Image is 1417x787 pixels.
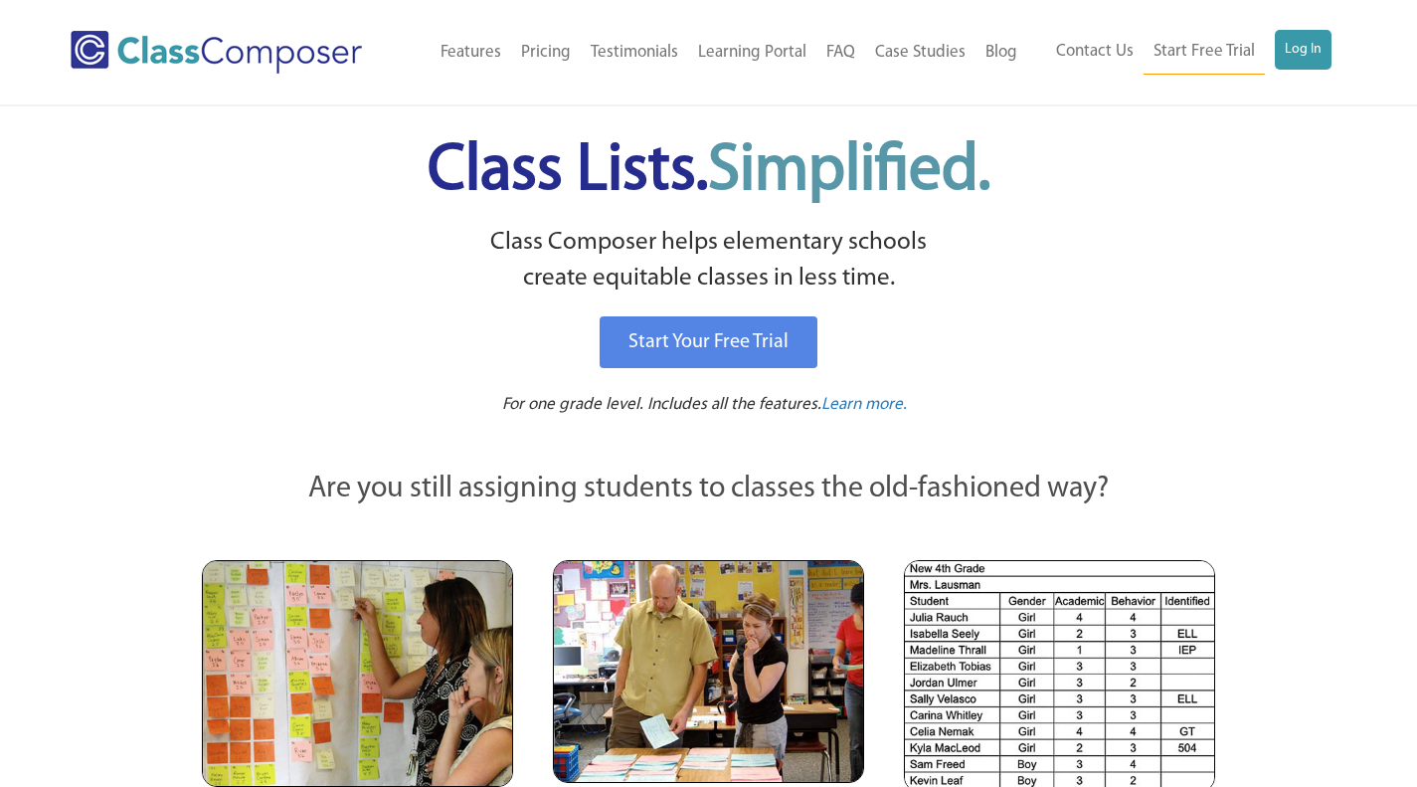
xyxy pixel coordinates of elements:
[502,396,821,413] span: For one grade level. Includes all the features.
[202,468,1216,511] p: Are you still assigning students to classes the old-fashioned way?
[821,396,907,413] span: Learn more.
[581,31,688,75] a: Testimonials
[1027,30,1331,75] nav: Header Menu
[1144,30,1265,75] a: Start Free Trial
[71,31,362,74] img: Class Composer
[431,31,511,75] a: Features
[816,31,865,75] a: FAQ
[1275,30,1331,70] a: Log In
[553,560,864,782] img: Blue and Pink Paper Cards
[428,139,990,204] span: Class Lists.
[405,31,1027,75] nav: Header Menu
[600,316,817,368] a: Start Your Free Trial
[865,31,975,75] a: Case Studies
[202,560,513,787] img: Teachers Looking at Sticky Notes
[688,31,816,75] a: Learning Portal
[708,139,990,204] span: Simplified.
[975,31,1027,75] a: Blog
[628,332,789,352] span: Start Your Free Trial
[199,225,1219,297] p: Class Composer helps elementary schools create equitable classes in less time.
[821,393,907,418] a: Learn more.
[511,31,581,75] a: Pricing
[1046,30,1144,74] a: Contact Us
